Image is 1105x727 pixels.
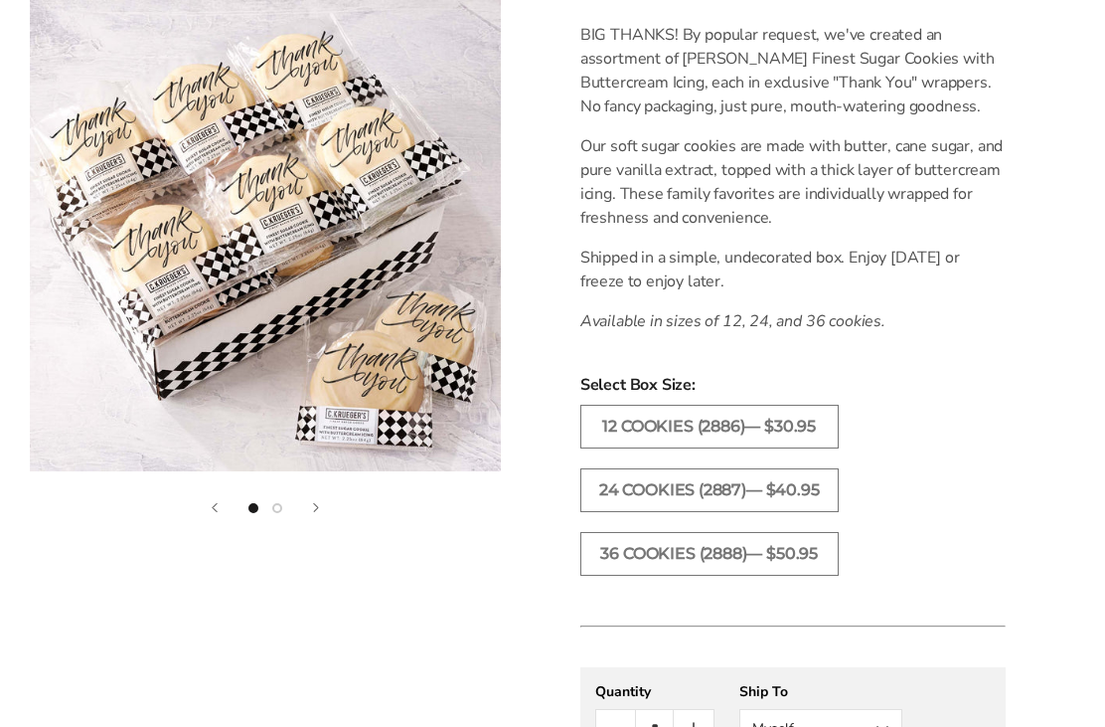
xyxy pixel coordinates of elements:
[212,503,218,512] button: Previous
[580,134,1006,230] p: Our soft sugar cookies are made with butter, cane sugar, and pure vanilla extract, topped with a ...
[580,468,839,512] label: 24 COOKIES (2887)— $40.95
[580,23,1006,118] p: BIG THANKS! By popular request, we've created an assortment of [PERSON_NAME] Finest Sugar Cookies...
[248,503,258,513] button: Show image 1
[580,532,839,576] label: 36 COOKIES (2888)— $50.95
[580,373,1006,397] span: Select Box Size:
[272,503,282,513] button: Show image 2
[739,682,902,701] div: Ship To
[580,310,885,332] em: Available in sizes of 12, 24, and 36 cookies.
[595,682,714,701] div: Quantity
[580,405,839,449] label: 12 COOKIES (2886)— $30.95
[580,246,1006,293] p: Shipped in a simple, undecorated box. Enjoy [DATE] or freeze to enjoy later.
[313,503,319,512] button: Next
